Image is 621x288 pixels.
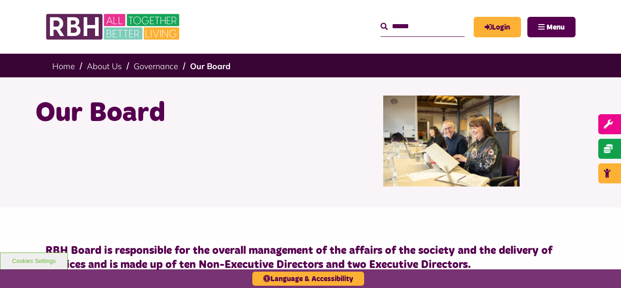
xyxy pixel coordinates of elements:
[381,17,465,36] input: Search
[580,247,621,288] iframe: Netcall Web Assistant for live chat
[35,96,304,131] h1: Our Board
[45,9,182,45] img: RBH
[45,244,576,272] h4: RBH Board is responsible for the overall management of the affairs of the society and the deliver...
[252,272,364,286] button: Language & Accessibility
[87,61,122,71] a: About Us
[383,96,520,187] img: RBH Board 1
[546,24,565,31] span: Menu
[527,17,576,37] button: Navigation
[52,61,75,71] a: Home
[474,17,521,37] a: MyRBH
[190,61,230,71] a: Our Board
[134,61,178,71] a: Governance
